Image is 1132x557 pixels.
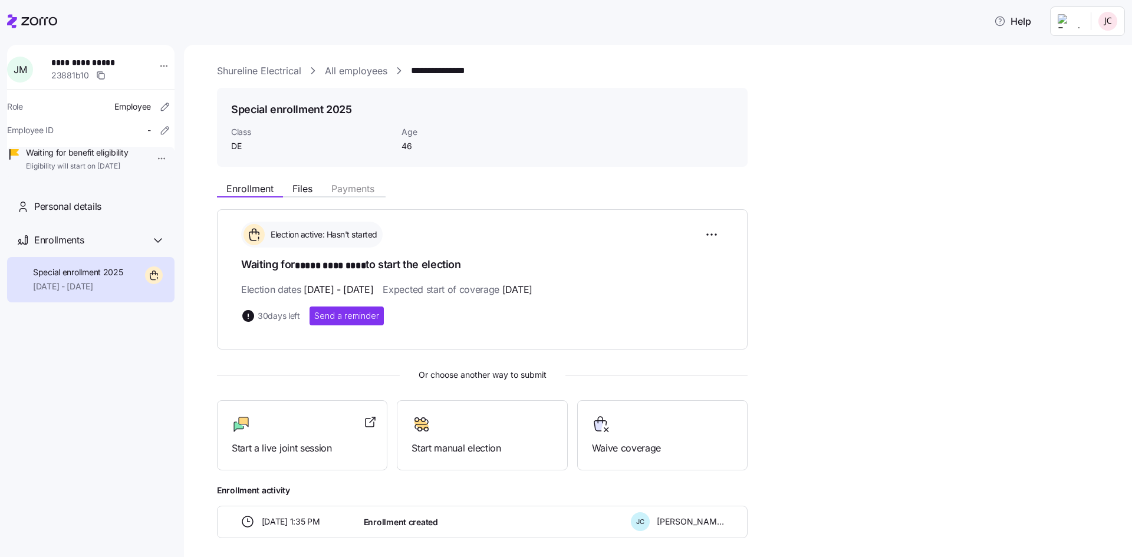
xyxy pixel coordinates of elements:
span: [PERSON_NAME] [657,516,724,528]
span: Waiting for benefit eligibility [26,147,128,159]
button: Help [985,9,1041,33]
span: J C [636,519,644,525]
span: Enrollments [34,233,84,248]
a: All employees [325,64,387,78]
span: Class [231,126,392,138]
span: [DATE] - [DATE] [304,282,373,297]
button: Send a reminder [310,306,384,325]
span: Employee [114,101,151,113]
span: Personal details [34,199,101,214]
span: Send a reminder [314,310,379,322]
img: 6a057c79b0215197f4e0f4d635e1f31e [1098,12,1117,31]
span: 46 [402,140,520,152]
span: Enrollment [226,184,274,193]
span: [DATE] [502,282,532,297]
span: Start manual election [412,441,552,456]
span: - [147,124,151,136]
span: Files [292,184,312,193]
img: Employer logo [1058,14,1081,28]
h1: Special enrollment 2025 [231,102,352,117]
a: Shureline Electrical [217,64,301,78]
span: [DATE] - [DATE] [33,281,123,292]
span: J M [14,65,27,74]
span: Expected start of coverage [383,282,532,297]
span: Role [7,101,23,113]
span: Start a live joint session [232,441,373,456]
span: [DATE] 1:35 PM [262,516,320,528]
span: Election active: Hasn't started [267,229,377,240]
span: Employee ID [7,124,54,136]
span: Special enrollment 2025 [33,266,123,278]
span: Age [402,126,520,138]
span: Eligibility will start on [DATE] [26,162,128,172]
span: 30 days left [258,310,300,322]
span: Election dates [241,282,373,297]
span: Enrollment created [364,516,438,528]
span: Waive coverage [592,441,733,456]
span: 23881b10 [51,70,89,81]
span: Help [994,14,1031,28]
h1: Waiting for to start the election [241,257,723,273]
span: Enrollment activity [217,485,748,496]
span: DE [231,140,392,152]
span: Or choose another way to submit [217,368,748,381]
span: Payments [331,184,374,193]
